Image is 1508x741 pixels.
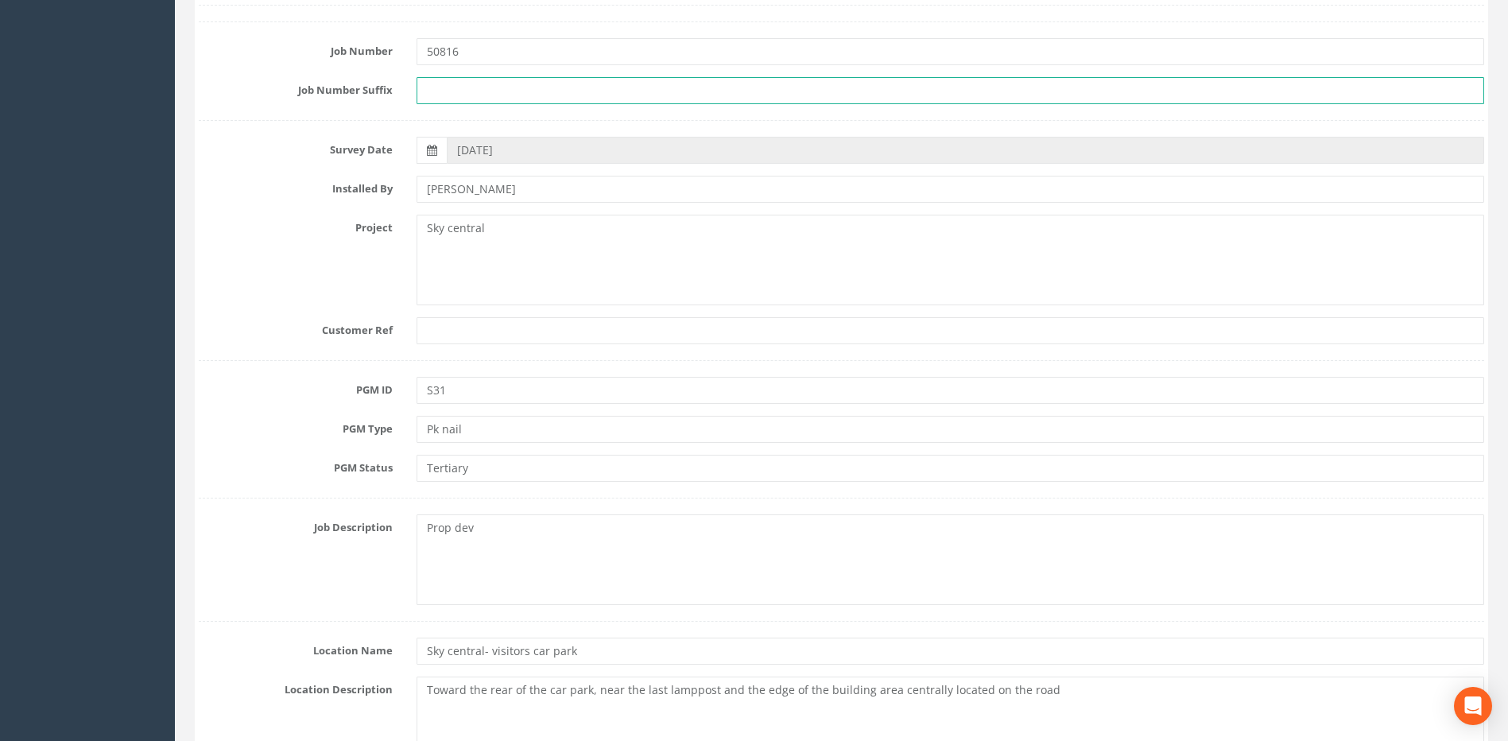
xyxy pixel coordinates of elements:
[187,377,405,398] label: PGM ID
[187,317,405,338] label: Customer Ref
[187,38,405,59] label: Job Number
[187,77,405,98] label: Job Number Suffix
[187,514,405,535] label: Job Description
[187,677,405,697] label: Location Description
[187,416,405,436] label: PGM Type
[1454,687,1492,725] div: Open Intercom Messenger
[187,215,405,235] label: Project
[187,638,405,658] label: Location Name
[187,176,405,196] label: Installed By
[187,455,405,475] label: PGM Status
[187,137,405,157] label: Survey Date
